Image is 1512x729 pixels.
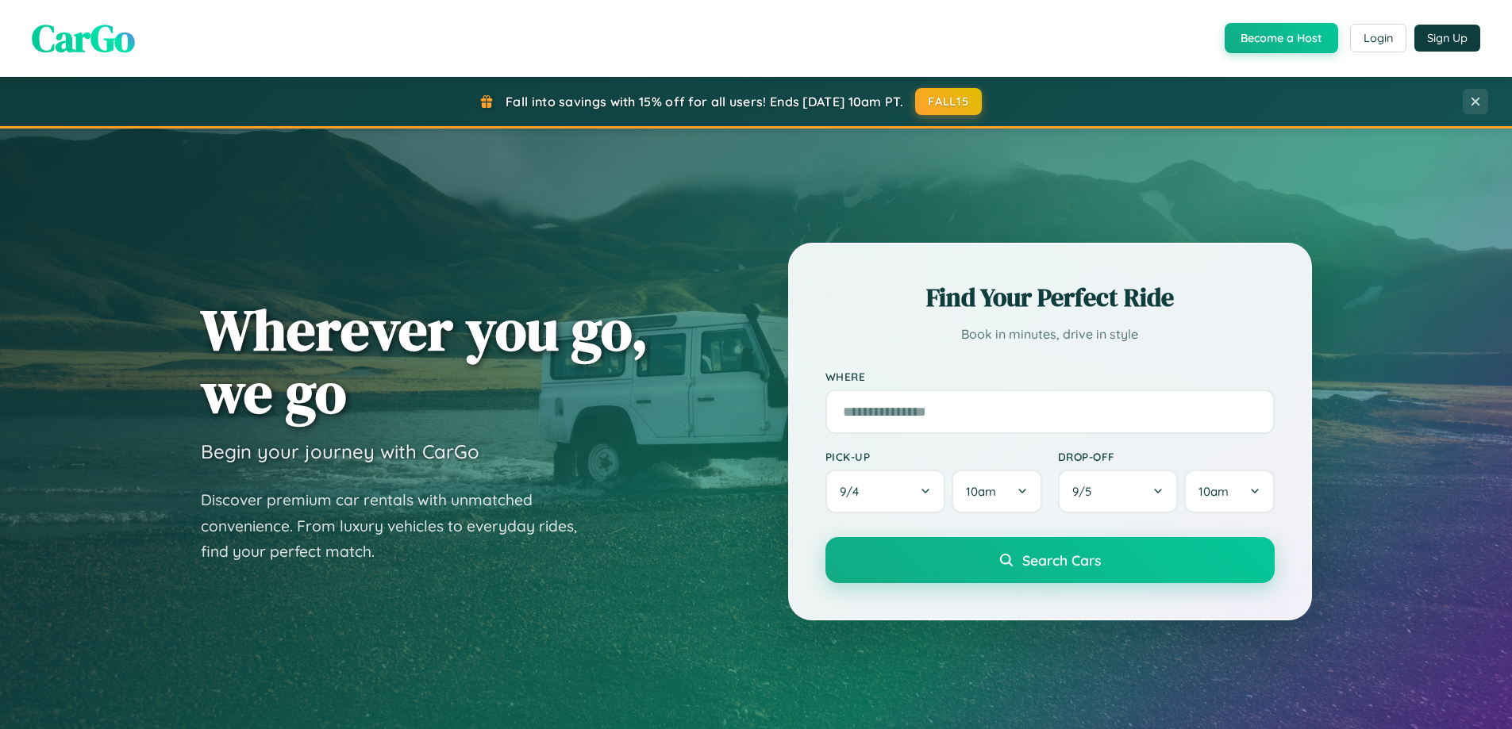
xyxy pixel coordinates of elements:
[201,487,598,565] p: Discover premium car rentals with unmatched convenience. From luxury vehicles to everyday rides, ...
[1184,470,1274,513] button: 10am
[201,298,648,424] h1: Wherever you go, we go
[966,484,996,499] span: 10am
[1350,24,1406,52] button: Login
[1414,25,1480,52] button: Sign Up
[825,280,1275,315] h2: Find Your Perfect Ride
[825,537,1275,583] button: Search Cars
[825,450,1042,463] label: Pick-up
[915,88,982,115] button: FALL15
[201,439,479,463] h3: Begin your journey with CarGo
[32,12,135,64] span: CarGo
[1072,484,1099,499] span: 9 / 5
[825,323,1275,346] p: Book in minutes, drive in style
[825,470,946,513] button: 9/4
[1058,450,1275,463] label: Drop-off
[825,370,1275,383] label: Where
[1022,551,1101,569] span: Search Cars
[952,470,1041,513] button: 10am
[1058,470,1179,513] button: 9/5
[1198,484,1229,499] span: 10am
[1225,23,1338,53] button: Become a Host
[506,94,903,109] span: Fall into savings with 15% off for all users! Ends [DATE] 10am PT.
[840,484,867,499] span: 9 / 4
